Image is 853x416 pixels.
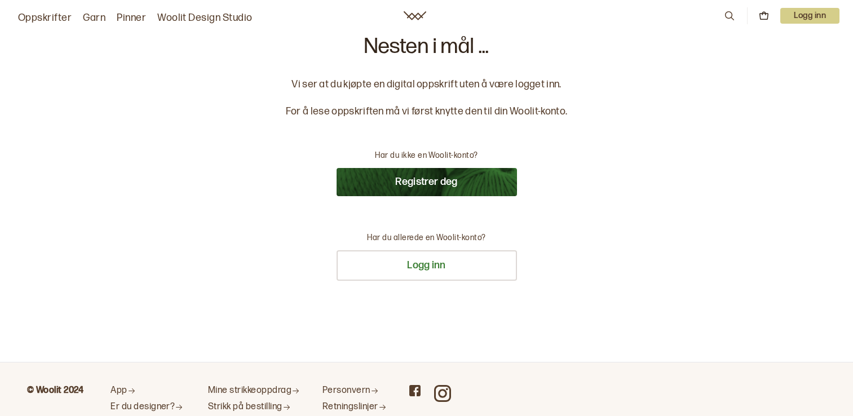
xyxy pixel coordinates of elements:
p: Nesten i mål ... [364,36,489,57]
p: Logg inn [780,8,839,24]
button: User dropdown [780,8,839,24]
a: Mine strikkeoppdrag [208,385,300,397]
a: Woolit [404,11,426,20]
button: Logg inn [337,250,517,281]
button: Registrer deg [337,168,517,196]
p: Har du ikke en Woolit-konto? [375,150,478,161]
a: Personvern [322,385,387,397]
a: App [111,385,185,397]
a: Oppskrifter [18,10,72,26]
a: Pinner [117,10,146,26]
a: Er du designer? [111,401,185,413]
p: Har du allerede en Woolit-konto? [367,232,485,244]
p: Vi ser at du kjøpte en digital oppskrift uten å være logget inn. For å lese oppskriften må vi før... [286,78,567,118]
a: Retningslinjer [322,401,387,413]
a: Woolit on Instagram [434,385,451,402]
a: Woolit on Facebook [409,385,421,396]
a: Garn [83,10,105,26]
a: Strikk på bestilling [208,401,300,413]
a: Woolit Design Studio [157,10,253,26]
b: © Woolit 2024 [27,385,83,396]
